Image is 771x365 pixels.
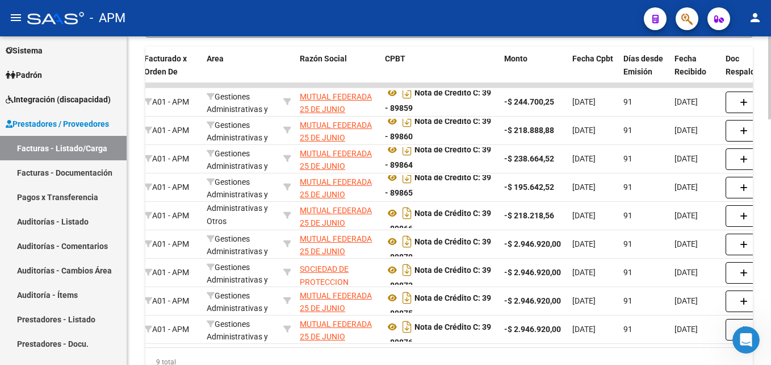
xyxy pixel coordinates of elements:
span: A01 - APM [152,325,189,334]
div: 30541592608 [300,233,376,256]
span: [DATE] [674,325,698,334]
span: 91 [623,126,632,135]
strong: Nota de Crédito C: 39 - 89873 [385,266,491,290]
span: Días desde Emisión [623,54,663,76]
span: Razón Social [300,54,347,63]
div: 30541592608 [300,318,376,342]
span: Integración (discapacidad) [6,93,111,106]
span: Gestiones Administrativas y Otros [207,263,268,298]
span: A01 - APM [152,296,189,305]
span: A01 - APM [152,182,189,192]
mat-icon: menu [9,11,23,24]
span: MUTUAL FEDERADA 25 DE JUNIO SOCIEDAD DE PROTECCION RECIPROCA [300,234,372,295]
span: CPBT [385,54,405,63]
i: Descargar documento [400,261,414,279]
span: Padrón [6,69,42,81]
span: [DATE] [674,239,698,248]
span: MUTUAL FEDERADA 25 DE JUNIO SOCIEDAD DE PROTECCION RECIPROCA [300,177,372,238]
span: [DATE] [572,211,596,220]
datatable-header-cell: Facturado x Orden De [140,47,202,97]
strong: -$ 218.218,56 [504,211,554,220]
i: Descargar documento [400,112,414,130]
span: Fecha Recibido [674,54,706,76]
strong: Nota de Crédito C: 39 - 89866 [385,209,491,233]
span: [DATE] [674,211,698,220]
i: Descargar documento [400,318,414,336]
span: MUTUAL FEDERADA 25 DE JUNIO SOCIEDAD DE PROTECCION RECIPROCA [300,239,372,300]
strong: Nota de Crédito C: 39 - 89870 [385,237,491,262]
i: Descargar documento [400,233,414,251]
span: Gestiones Administrativas y Otros [207,234,268,269]
strong: Nota de Crédito C: 39 - 89865 [385,173,491,197]
span: [DATE] [572,268,596,277]
span: [DATE] [572,182,596,192]
span: [DATE] [572,325,596,334]
span: [DATE] [674,97,698,106]
strong: -$ 2.946.920,00 [504,325,561,334]
span: 91 [623,154,632,163]
span: MUTUAL FEDERADA 25 DE JUNIO SOCIEDAD DE PROTECCION RECIPROCA [300,291,372,352]
strong: Nota de Crédito C: 39 - 89860 [385,117,491,141]
span: 91 [623,268,632,277]
strong: -$ 195.642,52 [504,182,554,192]
div: 30541592608 [300,261,376,285]
span: A01 - APM [152,239,189,248]
strong: -$ 244.700,25 [504,97,554,106]
div: 30541592608 [300,204,376,228]
strong: Nota de Crédito C: 39 - 89864 [385,145,491,169]
datatable-header-cell: Fecha Recibido [670,47,721,97]
span: A01 - APM [152,97,189,106]
span: 91 [623,211,632,220]
span: [DATE] [674,182,698,192]
span: - APM [90,6,125,31]
datatable-header-cell: Monto [500,47,568,97]
strong: Nota de Crédito C: 39 - 89876 [385,322,491,347]
datatable-header-cell: Area [202,47,279,97]
datatable-header-cell: CPBT [380,47,500,97]
datatable-header-cell: Razón Social [295,47,380,97]
span: [DATE] [674,126,698,135]
span: A01 - APM [152,154,189,163]
strong: -$ 238.664,52 [504,154,554,163]
div: 30541592608 [300,147,376,171]
span: Gestiones Administrativas y Otros [207,121,268,156]
span: 91 [623,182,632,192]
span: MUTUAL FEDERADA 25 DE JUNIO SOCIEDAD DE PROTECCION RECIPROCA [300,206,372,267]
span: Gestiones Administrativas y Otros [207,92,268,127]
span: Fecha Cpbt [572,54,613,63]
span: MUTUAL FEDERADA 25 DE JUNIO SOCIEDAD DE PROTECCION RECIPROCA [300,149,372,210]
i: Descargar documento [400,204,414,222]
datatable-header-cell: Días desde Emisión [619,47,670,97]
span: A01 - APM [152,126,189,135]
span: Gestiones Administrativas y Otros [207,191,268,226]
span: Gestiones Administrativas y Otros [207,149,268,184]
strong: -$ 2.946.920,00 [504,268,561,277]
span: 91 [623,296,632,305]
strong: Nota de Crédito C: 39 - 89859 [385,88,491,113]
span: [DATE] [572,296,596,305]
span: 91 [623,97,632,106]
span: Sistema [6,44,43,57]
datatable-header-cell: Fecha Cpbt [568,47,619,97]
span: MUTUAL FEDERADA 25 DE JUNIO SOCIEDAD DE PROTECCION RECIPROCA [300,121,372,181]
span: Gestiones Administrativas y Otros [207,177,268,213]
span: [DATE] [572,239,596,248]
span: A01 - APM [152,268,189,277]
span: MUTUAL FEDERADA 25 DE JUNIO SOCIEDAD DE PROTECCION RECIPROCA [300,92,372,153]
div: 30541592608 [300,176,376,200]
i: Descargar documento [400,168,414,186]
span: [DATE] [572,126,596,135]
span: Area [207,54,224,63]
span: Prestadores / Proveedores [6,118,109,130]
strong: -$ 2.946.920,00 [504,296,561,305]
div: 30541592608 [300,90,376,114]
div: 30541592608 [300,119,376,143]
span: Gestiones Administrativas y Otros [207,320,268,355]
i: Descargar documento [400,140,414,159]
span: [DATE] [572,97,596,106]
i: Descargar documento [400,84,414,102]
strong: -$ 218.888,88 [504,126,554,135]
span: [DATE] [674,268,698,277]
span: A01 - APM [152,211,189,220]
span: Monto [504,54,527,63]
